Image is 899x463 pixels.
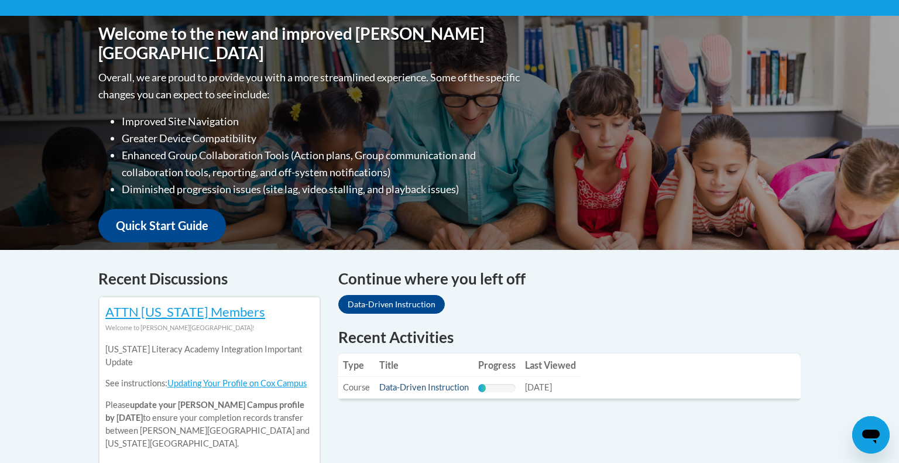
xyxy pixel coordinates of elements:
[98,24,523,63] h1: Welcome to the new and improved [PERSON_NAME][GEOGRAPHIC_DATA]
[338,354,375,377] th: Type
[473,354,520,377] th: Progress
[852,416,890,454] iframe: Button to launch messaging window
[105,304,265,320] a: ATTN [US_STATE] Members
[105,400,304,423] b: update your [PERSON_NAME] Campus profile by [DATE]
[338,267,801,290] h4: Continue where you left off
[338,327,801,348] h1: Recent Activities
[379,382,469,392] a: Data-Driven Instruction
[478,384,486,392] div: Progress, %
[105,334,314,459] div: Please to ensure your completion records transfer between [PERSON_NAME][GEOGRAPHIC_DATA] and [US_...
[122,147,523,181] li: Enhanced Group Collaboration Tools (Action plans, Group communication and collaboration tools, re...
[105,377,314,390] p: See instructions:
[122,113,523,130] li: Improved Site Navigation
[98,267,321,290] h4: Recent Discussions
[105,321,314,334] div: Welcome to [PERSON_NAME][GEOGRAPHIC_DATA]!
[98,69,523,103] p: Overall, we are proud to provide you with a more streamlined experience. Some of the specific cha...
[105,343,314,369] p: [US_STATE] Literacy Academy Integration Important Update
[167,378,307,388] a: Updating Your Profile on Cox Campus
[98,209,226,242] a: Quick Start Guide
[375,354,473,377] th: Title
[122,181,523,198] li: Diminished progression issues (site lag, video stalling, and playback issues)
[343,382,370,392] span: Course
[525,382,552,392] span: [DATE]
[520,354,581,377] th: Last Viewed
[122,130,523,147] li: Greater Device Compatibility
[338,295,445,314] a: Data-Driven Instruction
